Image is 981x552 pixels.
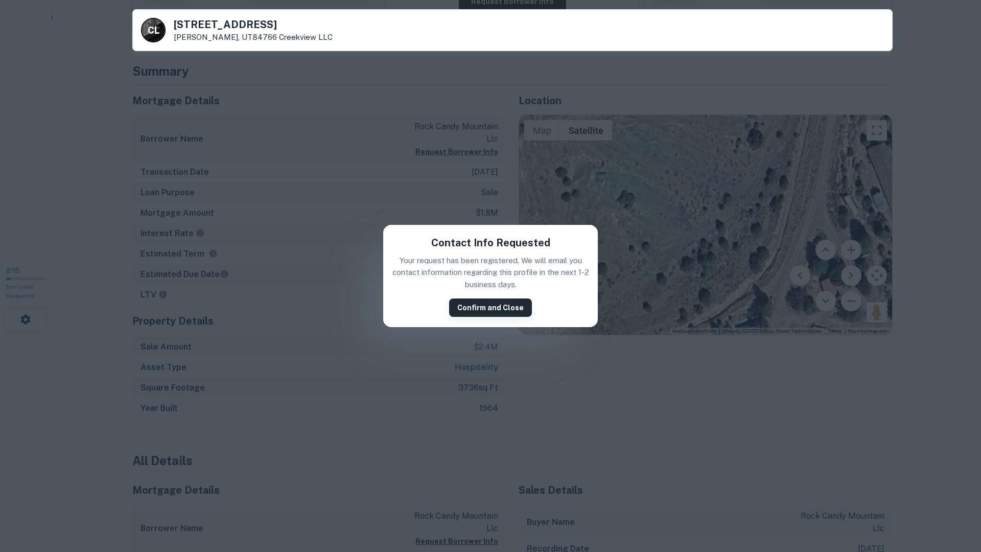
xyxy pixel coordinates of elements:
a: Creekview LLC [279,33,333,41]
h5: [STREET_ADDRESS] [174,19,333,30]
p: Your request has been registered. We will email you contact information regarding this profile in... [391,255,590,291]
h5: Contact Info Requested [431,235,550,250]
iframe: Chat Widget [930,438,981,487]
p: C L [148,24,158,37]
p: [PERSON_NAME], UT84766 [174,33,333,42]
button: Confirm and Close [449,298,532,317]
